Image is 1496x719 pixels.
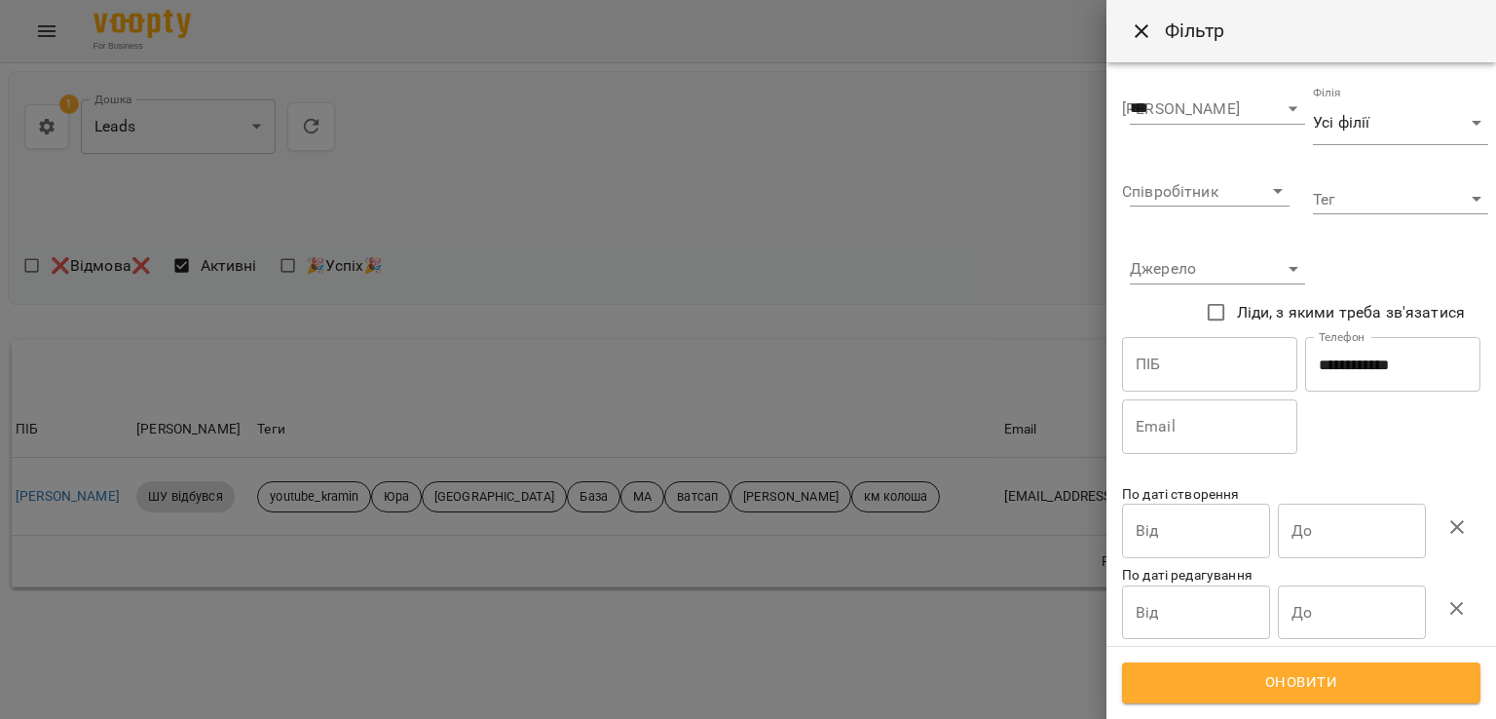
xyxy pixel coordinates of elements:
[1313,101,1488,145] div: Усі філії
[1143,670,1459,696] span: Оновити
[1313,111,1465,134] span: Усі філії
[1122,566,1480,586] p: По даті редагування
[1122,485,1480,505] p: По даті створення
[1122,662,1480,703] button: Оновити
[1313,88,1341,99] label: Філія
[1165,16,1473,46] h6: Фільтр
[1122,101,1240,117] label: [PERSON_NAME]
[1118,8,1165,55] button: Close
[1237,301,1465,324] span: Ліди, з якими треба зв'язатися
[1122,184,1218,200] label: Співробітник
